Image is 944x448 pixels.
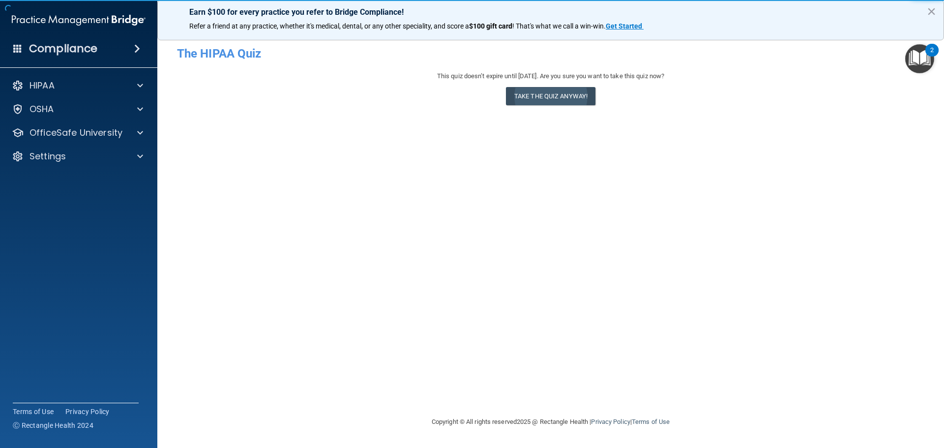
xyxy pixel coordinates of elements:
div: 2 [930,50,934,63]
strong: $100 gift card [469,22,512,30]
h4: The HIPAA Quiz [177,47,924,60]
a: Privacy Policy [591,418,630,425]
button: Take the quiz anyway! [506,87,595,105]
img: PMB logo [12,10,146,30]
p: OSHA [29,103,54,115]
a: Terms of Use [13,407,54,417]
a: Settings [12,150,143,162]
a: Get Started [606,22,644,30]
a: Terms of Use [632,418,670,425]
span: ! That's what we call a win-win. [512,22,606,30]
a: HIPAA [12,80,143,91]
button: Open Resource Center, 2 new notifications [905,44,934,73]
strong: Get Started [606,22,642,30]
a: OfficeSafe University [12,127,143,139]
p: HIPAA [29,80,55,91]
span: Ⓒ Rectangle Health 2024 [13,420,93,430]
a: Privacy Policy [65,407,110,417]
div: This quiz doesn’t expire until [DATE]. Are you sure you want to take this quiz now? [177,70,924,82]
p: Settings [29,150,66,162]
div: Copyright © All rights reserved 2025 @ Rectangle Health | | [371,406,730,438]
span: Refer a friend at any practice, whether it's medical, dental, or any other speciality, and score a [189,22,469,30]
a: OSHA [12,103,143,115]
p: OfficeSafe University [29,127,122,139]
h4: Compliance [29,42,97,56]
button: Close [927,3,936,19]
p: Earn $100 for every practice you refer to Bridge Compliance! [189,7,912,17]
